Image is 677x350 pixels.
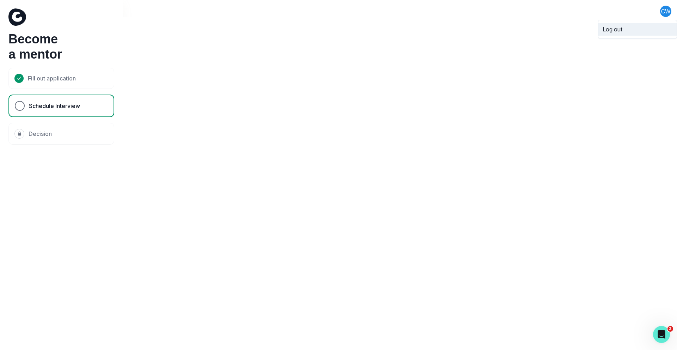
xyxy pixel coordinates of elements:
div: Schedule Interview [8,95,114,117]
div: Fill out application [8,68,114,89]
img: Curious Cardinals Logo [8,8,26,26]
p: Schedule Interview [29,102,80,110]
button: Log out [598,23,677,36]
div: Decision [8,123,114,145]
h1: Become a mentor [8,31,114,62]
p: Fill out application [28,74,76,83]
button: profile picture [654,6,677,17]
p: Decision [29,129,52,138]
iframe: Intercom live chat [653,326,670,343]
span: 2 [667,326,673,332]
